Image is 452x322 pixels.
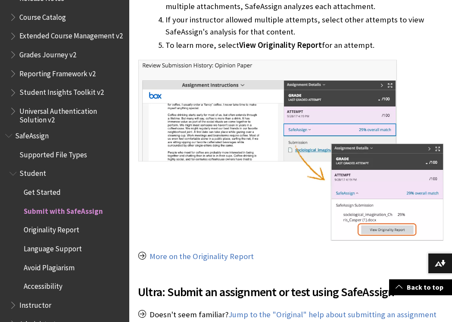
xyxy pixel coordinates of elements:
span: Reporting Framework v2 [19,66,96,78]
span: Course Catalog [19,10,66,22]
span: Student [19,166,46,178]
span: Extended Course Management v2 [19,29,123,41]
a: Back to top [389,279,452,295]
span: Ultra: Submit an assignment or test using SafeAssign [138,283,443,301]
span: Submit with SafeAssign [24,204,103,216]
span: Supported File Types [19,147,87,159]
li: To learn more, select for an attempt. [165,39,443,51]
span: Instructor [19,298,51,309]
span: Universal Authentication Solution v2 [19,104,123,124]
span: Student Insights Toolkit v2 [19,85,104,97]
span: Language Support [24,241,82,253]
span: Accessibility [24,279,62,291]
span: SafeAssign [15,128,49,140]
li: If your instructor allowed multiple attempts, select other attempts to view SafeAssign's analysis... [165,14,443,38]
span: Originality Report [24,223,79,234]
span: Get Started [24,185,61,197]
span: Grades Journey v2 [19,47,76,59]
span: Avoid Plagiarism [24,260,75,272]
span: View Originality Report [239,40,322,50]
a: More on the Originality Report [150,251,254,262]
